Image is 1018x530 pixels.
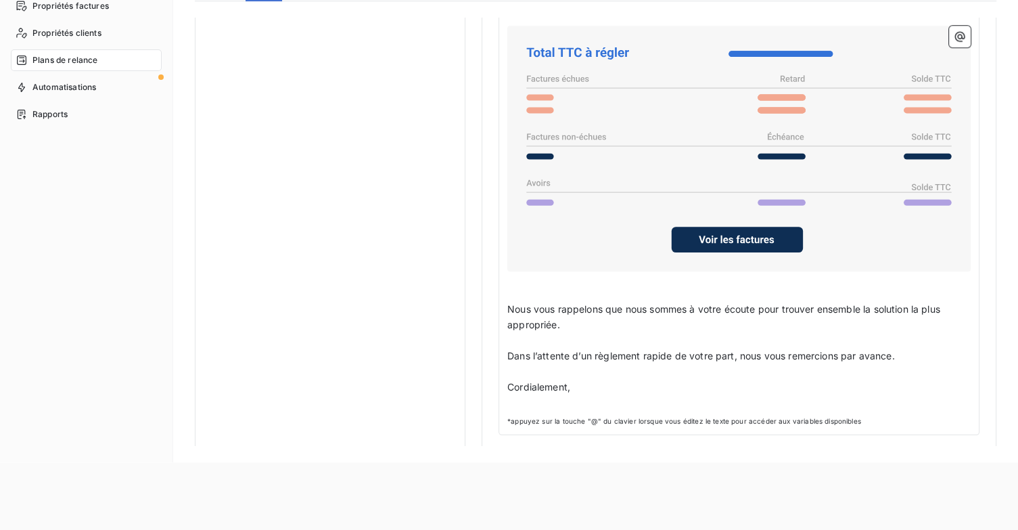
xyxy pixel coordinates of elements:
[507,416,971,426] span: *appuyez sur la touche "@" du clavier lorsque vous éditez le texte pour accéder aux variables dis...
[11,76,162,98] a: Automatisations
[32,27,101,39] span: Propriétés clients
[507,303,943,330] span: Nous vous rappelons que nous sommes à votre écoute pour trouver ensemble la solution la plus appr...
[11,49,162,71] a: Plans de relance
[972,484,1004,516] iframe: Intercom live chat
[32,81,96,93] span: Automatisations
[11,104,162,125] a: Rapports
[32,108,68,120] span: Rapports
[507,381,570,393] span: Cordialement,
[32,54,97,66] span: Plans de relance
[507,350,895,361] span: Dans l’attente d’un règlement rapide de votre part, nous vous remercions par avance.
[11,22,162,44] a: Propriétés clients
